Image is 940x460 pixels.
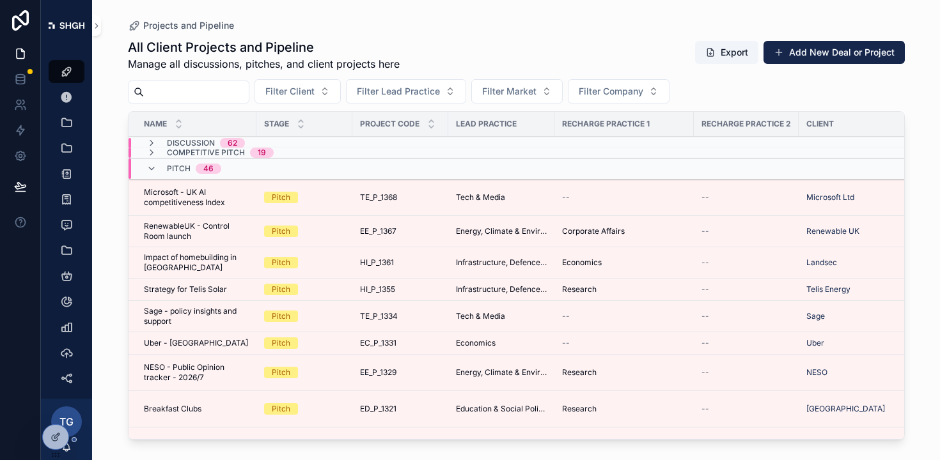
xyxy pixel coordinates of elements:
a: Infrastructure, Defence, Industrial, Transport [456,284,547,295]
span: -- [701,404,709,414]
div: scrollable content [41,51,92,399]
span: TG [59,414,74,429]
a: Tech & Media [456,311,547,321]
span: -- [562,192,570,203]
span: Tech & Media [456,311,505,321]
button: Select Button [346,79,466,103]
span: Discussion [167,138,215,148]
span: NESO [806,367,827,378]
a: Landsec [806,257,837,268]
a: Microsoft Ltd [806,192,930,203]
a: NESO [806,367,930,378]
span: -- [701,226,709,236]
span: Strategy for Telis Solar [144,284,227,295]
a: EE_P_1329 [360,367,441,378]
a: Infrastructure, Defence, Industrial, Transport [456,257,547,268]
span: Client [806,119,834,129]
span: EC_P_1331 [360,338,396,348]
span: ED_P_1321 [360,404,396,414]
a: Impact of homebuilding in [GEOGRAPHIC_DATA] [144,252,249,273]
span: NESO - Public Opinion tracker - 2026/7 [144,362,249,383]
div: Pitch [272,310,290,322]
span: Sage - policy insights and support [144,306,249,326]
a: Renewable UK [806,226,859,236]
span: -- [701,311,709,321]
span: -- [562,311,570,321]
span: Research [562,367,597,378]
a: Energy, Climate & Environment [456,367,547,378]
span: Competitive Pitch [167,148,245,158]
a: Strategy for Telis Solar [144,284,249,295]
a: Pitch [264,337,345,349]
span: Corporate Affairs [562,226,625,236]
span: TE_P_1334 [360,311,398,321]
span: RenewableUK - Control Room launch [144,221,249,241]
span: Breakfast Clubs [144,404,201,414]
a: Renewable UK [806,226,930,236]
a: [GEOGRAPHIC_DATA] [806,404,885,414]
div: 19 [258,148,266,158]
span: Economics [562,257,602,268]
a: HI_P_1361 [360,257,441,268]
a: Pitch [264,310,345,322]
a: Pitch [264,226,345,237]
a: Breakfast Clubs [144,404,249,414]
a: TE_P_1334 [360,311,441,321]
a: Uber [806,338,824,348]
a: EE_P_1367 [360,226,441,236]
a: Corporate Affairs [562,226,686,236]
button: Select Button [471,79,563,103]
a: -- [701,338,791,348]
button: Select Button [255,79,341,103]
span: Recharge Practice 1 [562,119,650,129]
span: Economics [456,338,496,348]
a: -- [701,226,791,236]
span: -- [701,338,709,348]
a: Research [562,404,686,414]
span: Filter Company [579,85,643,98]
a: -- [701,284,791,295]
div: Pitch [272,257,290,268]
a: -- [562,311,686,321]
a: -- [701,192,791,203]
span: Microsoft - UK AI competitiveness Index [144,187,249,208]
div: Pitch [272,226,290,237]
a: -- [701,404,791,414]
span: Tech & Media [456,192,505,203]
span: Stage [264,119,289,129]
span: Projects and Pipeline [143,19,234,32]
span: -- [701,192,709,203]
a: Economics [456,338,547,348]
a: Telis Energy [806,284,850,295]
a: -- [701,367,791,378]
h1: All Client Projects and Pipeline [128,38,400,56]
a: Research [562,284,686,295]
a: Sage [806,311,930,321]
span: HI_P_1361 [360,257,394,268]
span: Manage all discussions, pitches, and client projects here [128,56,400,72]
div: Pitch [272,367,290,378]
a: -- [701,311,791,321]
span: Filter Lead Practice [357,85,440,98]
a: -- [562,338,686,348]
a: Education & Social Policy [456,404,547,414]
span: HI_P_1355 [360,284,395,295]
a: Pitch [264,403,345,415]
a: TE_P_1368 [360,192,441,203]
a: Uber - [GEOGRAPHIC_DATA] [144,338,249,348]
button: Add New Deal or Project [764,41,905,64]
a: Sage [806,311,825,321]
a: Pitch [264,257,345,268]
div: 46 [203,164,214,174]
div: Pitch [272,403,290,415]
span: Microsoft Ltd [806,192,854,203]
